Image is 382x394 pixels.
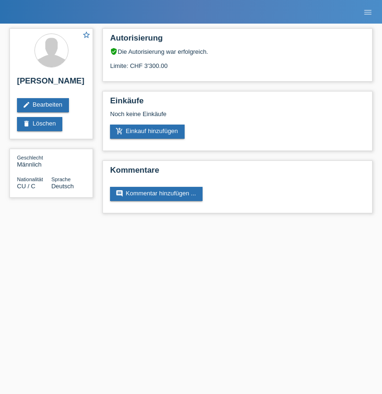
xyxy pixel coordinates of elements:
[17,155,43,160] span: Geschlecht
[110,125,185,139] a: add_shopping_cartEinkauf hinzufügen
[116,127,123,135] i: add_shopping_cart
[110,166,365,180] h2: Kommentare
[17,176,43,182] span: Nationalität
[110,48,118,55] i: verified_user
[110,34,365,48] h2: Autorisierung
[51,183,74,190] span: Deutsch
[17,154,51,168] div: Männlich
[51,176,71,182] span: Sprache
[17,98,69,112] a: editBearbeiten
[23,101,30,109] i: edit
[82,31,91,41] a: star_border
[82,31,91,39] i: star_border
[110,96,365,110] h2: Einkäufe
[17,183,35,190] span: Kuba / C / 23.05.2021
[23,120,30,127] i: delete
[363,8,373,17] i: menu
[110,110,365,125] div: Noch keine Einkäufe
[110,55,365,69] div: Limite: CHF 3'300.00
[17,76,85,91] h2: [PERSON_NAME]
[17,117,62,131] a: deleteLöschen
[358,9,377,15] a: menu
[110,48,365,55] div: Die Autorisierung war erfolgreich.
[116,190,123,197] i: comment
[110,187,203,201] a: commentKommentar hinzufügen ...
